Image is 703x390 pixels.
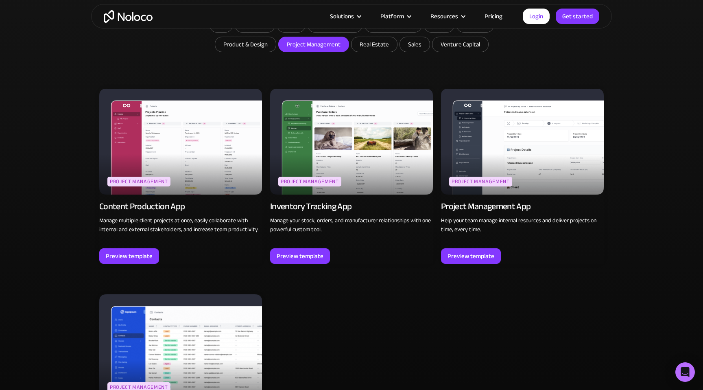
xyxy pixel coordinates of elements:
[474,11,513,22] a: Pricing
[189,17,514,54] form: Email Form
[441,201,531,212] div: Project Management App
[441,89,604,264] a: Project ManagementProject Management AppHelp your team manage internal resources and deliver proj...
[277,251,323,261] div: Preview template
[104,10,153,23] a: home
[449,177,512,186] div: Project Management
[320,11,370,22] div: Solutions
[270,89,433,264] a: Project ManagementInventory Tracking AppManage your stock, orders, and manufacturer relationships...
[675,362,695,382] div: Open Intercom Messenger
[330,11,354,22] div: Solutions
[380,11,404,22] div: Platform
[523,9,550,24] a: Login
[106,251,153,261] div: Preview template
[99,216,262,234] p: Manage multiple client projects at once, easily collaborate with internal and external stakeholde...
[99,201,185,212] div: Content Production App
[420,11,474,22] div: Resources
[448,251,494,261] div: Preview template
[556,9,599,24] a: Get started
[370,11,420,22] div: Platform
[99,89,262,264] a: Project ManagementContent Production AppManage multiple client projects at once, easily collabora...
[107,177,170,186] div: Project Management
[441,216,604,234] p: Help your team manage internal resources and deliver projects on time, every time.
[270,216,433,234] p: Manage your stock, orders, and manufacturer relationships with one powerful custom tool.
[430,11,458,22] div: Resources
[270,201,351,212] div: Inventory Tracking App
[278,177,341,186] div: Project Management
